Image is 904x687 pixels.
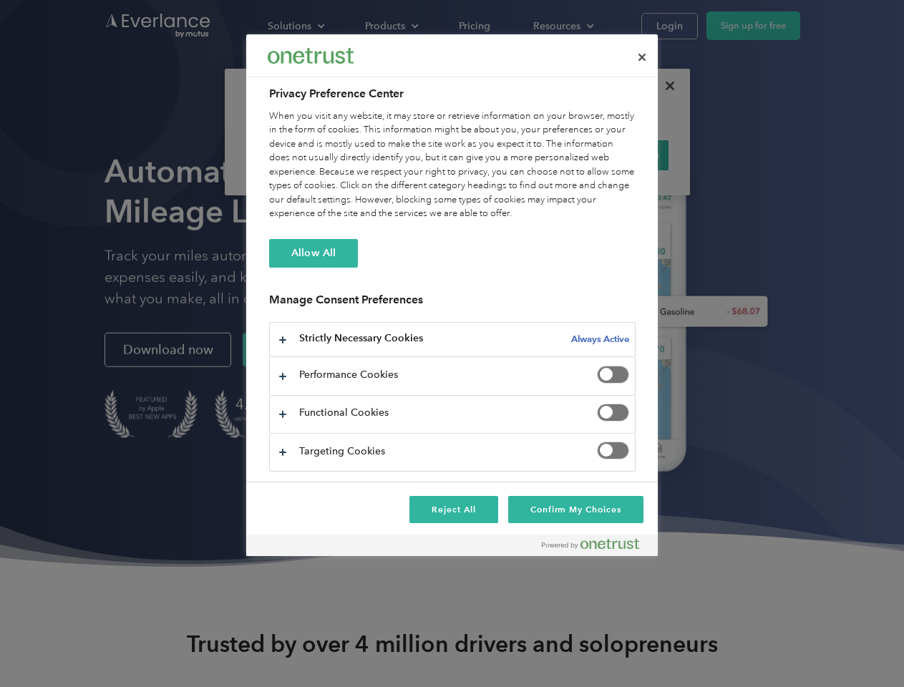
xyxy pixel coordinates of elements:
[269,109,636,221] div: When you visit any website, it may store or retrieve information on your browser, mostly in the f...
[508,496,643,523] button: Confirm My Choices
[626,42,658,73] button: Close
[269,293,636,315] h3: Manage Consent Preferences
[268,42,354,70] div: Everlance
[542,538,639,550] img: Powered by OneTrust Opens in a new Tab
[246,34,658,556] div: Privacy Preference Center
[409,496,498,523] button: Reject All
[246,34,658,556] div: Preference center
[268,48,354,63] img: Everlance
[269,239,358,268] button: Allow All
[269,85,636,102] h2: Privacy Preference Center
[542,538,651,556] a: Powered by OneTrust Opens in a new Tab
